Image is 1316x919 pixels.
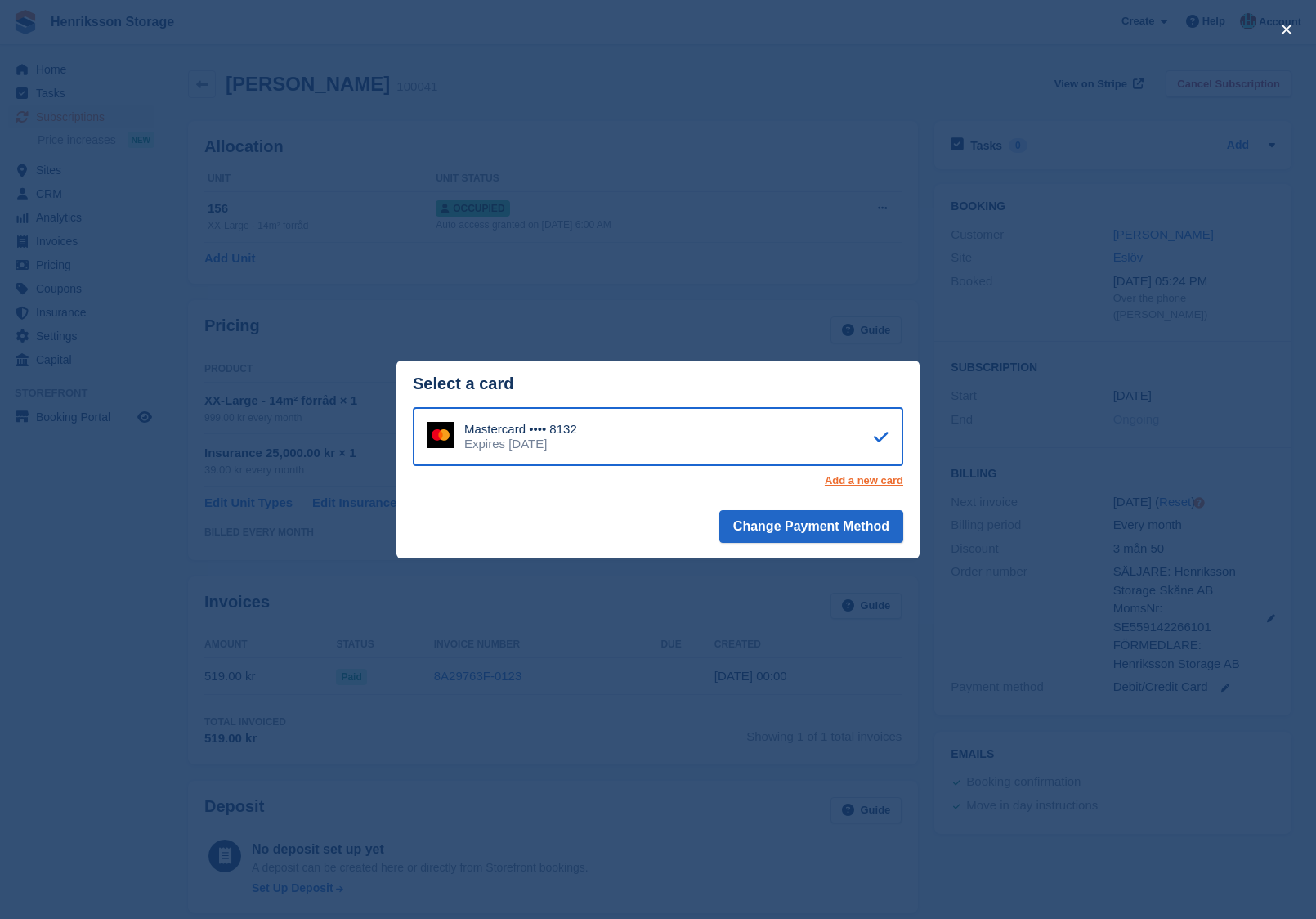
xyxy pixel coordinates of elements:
div: Mastercard •••• 8132 [464,422,577,437]
div: Expires [DATE] [464,437,577,451]
img: Mastercard Logo [427,422,454,448]
div: Select a card [413,374,903,393]
button: close [1273,16,1300,43]
button: Change Payment Method [719,510,903,543]
a: Add a new card [825,474,903,487]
